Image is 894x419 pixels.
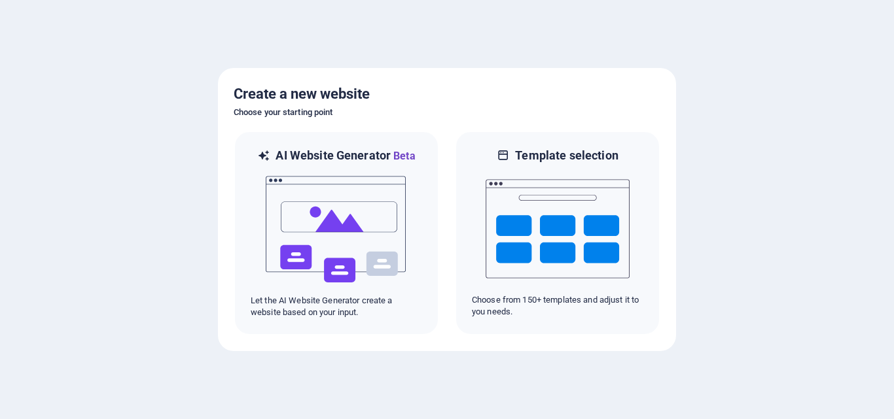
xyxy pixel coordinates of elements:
[515,148,618,163] h6: Template selection
[264,164,408,295] img: ai
[234,84,660,105] h5: Create a new website
[391,150,416,162] span: Beta
[276,148,415,164] h6: AI Website Generator
[472,294,643,318] p: Choose from 150+ templates and adjust it to you needs.
[251,295,422,318] p: Let the AI Website Generator create a website based on your input.
[234,131,439,335] div: AI Website GeneratorBetaaiLet the AI Website Generator create a website based on your input.
[455,131,660,335] div: Template selectionChoose from 150+ templates and adjust it to you needs.
[234,105,660,120] h6: Choose your starting point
